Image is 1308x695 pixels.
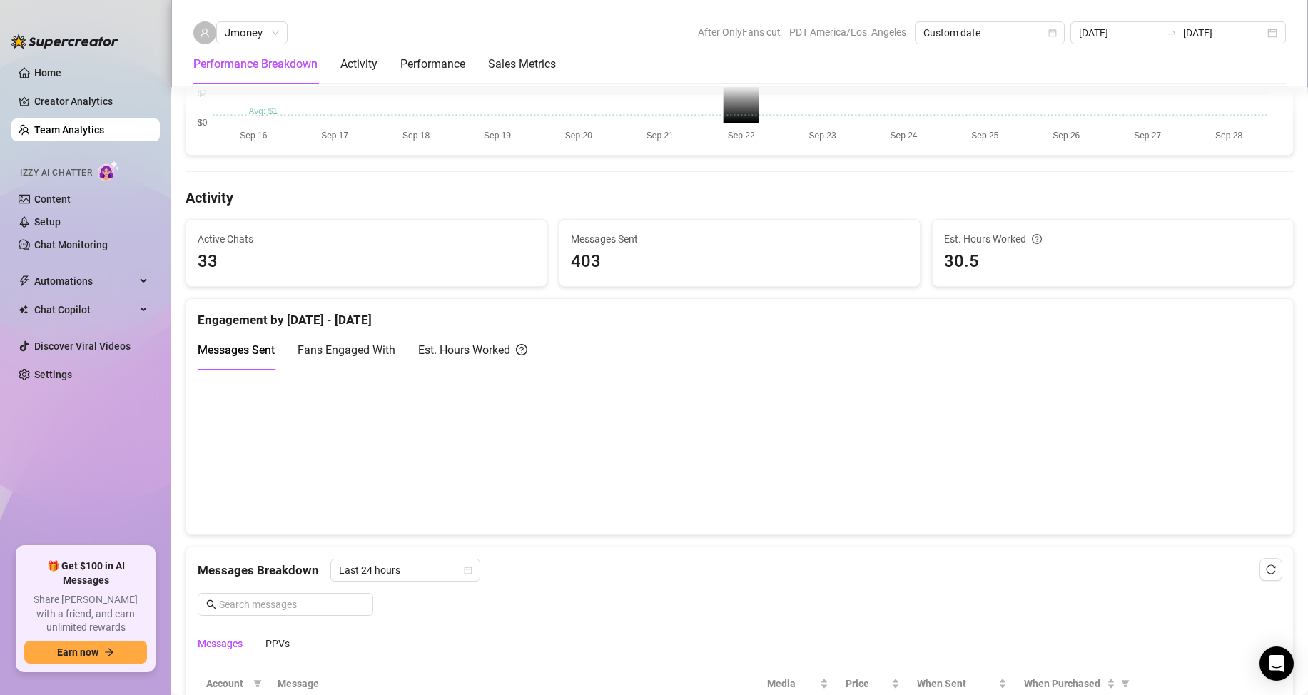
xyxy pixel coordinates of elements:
span: filter [250,673,265,694]
a: Setup [34,216,61,228]
span: arrow-right [104,647,114,657]
span: Active Chats [198,231,535,247]
a: Team Analytics [34,124,104,136]
a: Content [34,193,71,205]
span: Earn now [57,646,98,658]
span: 🎁 Get $100 in AI Messages [24,559,147,587]
span: search [206,599,216,609]
a: Chat Monitoring [34,239,108,250]
span: reload [1266,564,1276,574]
span: Automations [34,270,136,293]
span: question-circle [1032,231,1042,247]
a: Home [34,67,61,78]
span: Izzy AI Chatter [20,166,92,180]
span: filter [1118,673,1132,694]
span: calendar [1048,29,1057,37]
img: logo-BBDzfeDw.svg [11,34,118,49]
span: 403 [571,248,908,275]
span: Last 24 hours [339,559,472,581]
span: Messages Sent [198,343,275,357]
a: Discover Viral Videos [34,340,131,352]
span: Chat Copilot [34,298,136,321]
span: When Purchased [1024,676,1104,691]
span: Price [846,676,888,691]
span: question-circle [516,341,527,359]
input: End date [1183,25,1264,41]
span: PDT America/Los_Angeles [789,21,906,43]
div: Messages [198,636,243,651]
span: Fans Engaged With [298,343,395,357]
input: Start date [1079,25,1160,41]
div: Activity [340,56,377,73]
span: After OnlyFans cut [698,21,781,43]
div: Performance [400,56,465,73]
span: 30.5 [944,248,1282,275]
a: Creator Analytics [34,90,148,113]
span: filter [1121,679,1130,688]
span: user [200,28,210,38]
div: Open Intercom Messenger [1259,646,1294,681]
div: Performance Breakdown [193,56,318,73]
img: AI Chatter [98,161,120,181]
input: Search messages [219,597,365,612]
span: Account [206,676,248,691]
span: Jmoney [225,22,279,44]
span: thunderbolt [19,275,30,287]
a: Settings [34,369,72,380]
div: Sales Metrics [488,56,556,73]
span: Media [767,676,817,691]
span: Messages Sent [571,231,908,247]
h4: Activity [186,188,1294,208]
span: calendar [464,566,472,574]
span: Share [PERSON_NAME] with a friend, and earn unlimited rewards [24,593,147,635]
span: to [1166,27,1177,39]
div: Est. Hours Worked [418,341,527,359]
div: PPVs [265,636,290,651]
div: Engagement by [DATE] - [DATE] [198,299,1282,330]
span: When Sent [917,676,995,691]
span: filter [253,679,262,688]
span: swap-right [1166,27,1177,39]
span: Custom date [923,22,1056,44]
div: Messages Breakdown [198,559,1282,582]
img: Chat Copilot [19,305,28,315]
button: Earn nowarrow-right [24,641,147,664]
span: 33 [198,248,535,275]
div: Est. Hours Worked [944,231,1282,247]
